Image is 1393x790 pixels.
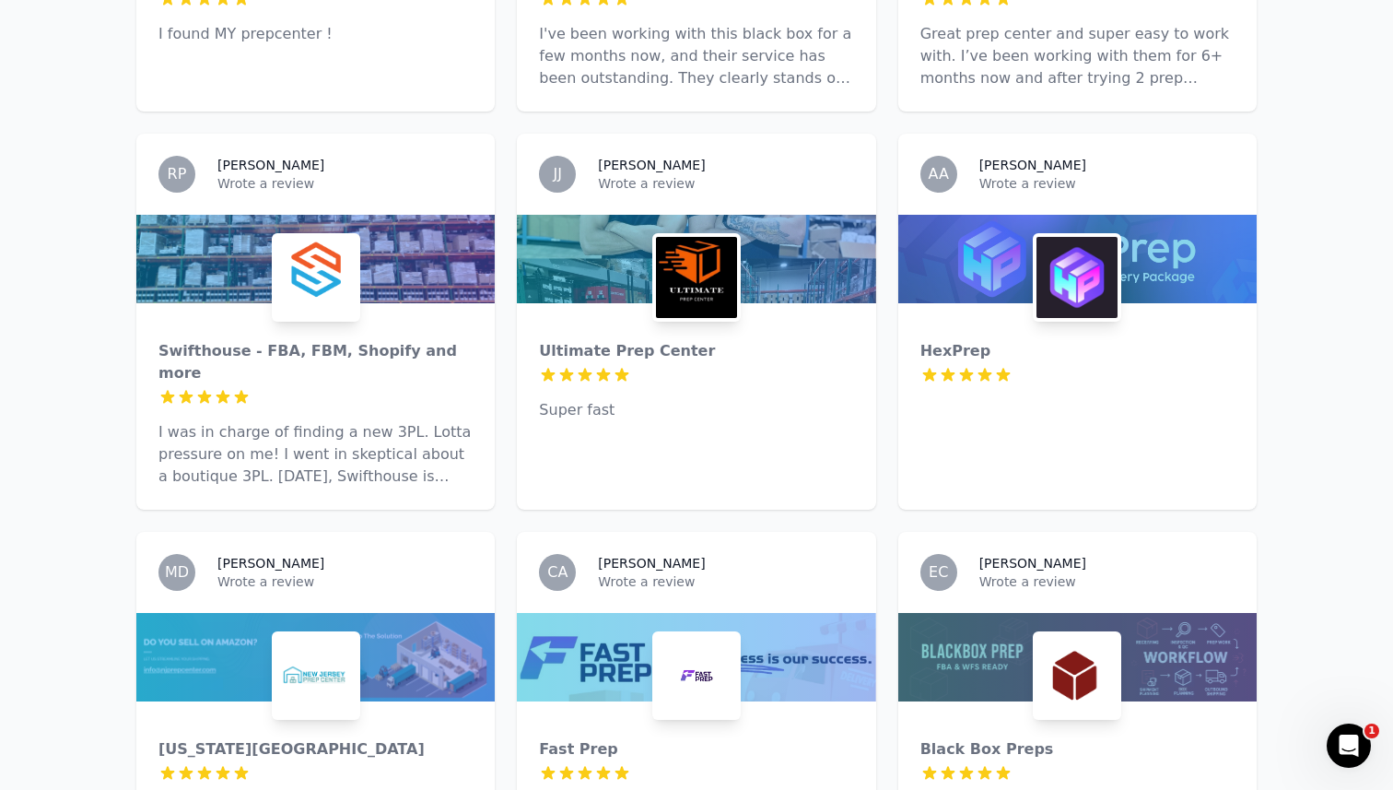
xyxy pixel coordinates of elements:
[598,156,705,174] h3: [PERSON_NAME]
[517,134,875,510] a: JJ[PERSON_NAME]Wrote a reviewUltimate Prep CenterUltimate Prep CenterSuper fast
[598,572,853,591] p: Wrote a review
[539,399,853,421] p: Super fast
[1327,724,1371,768] iframe: Intercom live chat
[217,554,324,572] h3: [PERSON_NAME]
[920,340,1235,362] div: HexPrep
[598,554,705,572] h3: [PERSON_NAME]
[979,572,1235,591] p: Wrote a review
[979,174,1235,193] p: Wrote a review
[539,23,853,89] p: I've been working with this black box for a few months now, and their service has been outstandin...
[979,554,1086,572] h3: [PERSON_NAME]
[158,738,473,761] div: [US_STATE][GEOGRAPHIC_DATA]
[656,635,737,716] img: Fast Prep
[1364,724,1379,738] span: 1
[158,23,473,45] p: I found MY prepcenter !
[928,167,948,182] span: AA
[275,635,357,716] img: New Jersey Prep Center
[158,421,473,488] p: I was in charge of finding a new 3PL. Lotta pressure on me! I went in skeptical about a boutique ...
[598,174,853,193] p: Wrote a review
[275,237,357,318] img: Swifthouse - FBA, FBM, Shopify and more
[929,565,948,580] span: EC
[547,565,568,580] span: CA
[1036,635,1118,716] img: Black Box Preps
[920,23,1235,89] p: Great prep center and super easy to work with. I’ve been working with them for 6+ months now and ...
[165,565,189,580] span: MD
[979,156,1086,174] h3: [PERSON_NAME]
[539,340,853,362] div: Ultimate Prep Center
[217,572,473,591] p: Wrote a review
[656,237,737,318] img: Ultimate Prep Center
[1036,237,1118,318] img: HexPrep
[898,134,1257,510] a: AA[PERSON_NAME]Wrote a reviewHexPrepHexPrep
[920,738,1235,761] div: Black Box Preps
[539,738,853,761] div: Fast Prep
[217,174,473,193] p: Wrote a review
[554,167,562,182] span: JJ
[217,156,324,174] h3: [PERSON_NAME]
[136,134,495,510] a: RP[PERSON_NAME]Wrote a reviewSwifthouse - FBA, FBM, Shopify and moreSwifthouse - FBA, FBM, Shopif...
[168,167,187,182] span: RP
[158,340,473,384] div: Swifthouse - FBA, FBM, Shopify and more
